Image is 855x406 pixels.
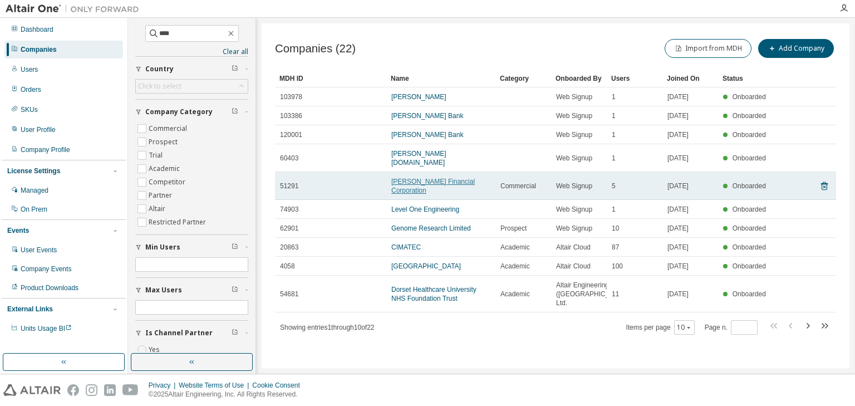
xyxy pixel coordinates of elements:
label: Partner [149,189,174,202]
div: MDH ID [279,70,382,87]
span: 11 [612,290,619,299]
img: facebook.svg [67,384,79,396]
span: 103386 [280,111,302,120]
span: [DATE] [667,182,689,190]
span: Page n. [705,320,758,335]
div: Dashboard [21,25,53,34]
div: Events [7,226,29,235]
span: [DATE] [667,205,689,214]
label: Competitor [149,175,188,189]
img: altair_logo.svg [3,384,61,396]
span: [DATE] [667,243,689,252]
span: Academic [500,290,530,299]
span: Altair Cloud [556,262,591,271]
span: Onboarded [733,154,766,162]
span: 1 [612,130,616,139]
span: Onboarded [733,112,766,120]
a: [PERSON_NAME] Bank [391,112,463,120]
span: 1 [612,205,616,214]
label: Yes [149,343,162,356]
span: [DATE] [667,262,689,271]
div: Category [500,70,547,87]
a: [PERSON_NAME] [391,93,446,101]
div: Company Profile [21,145,70,154]
div: Company Events [21,265,71,273]
a: Genome Research Limited [391,224,471,232]
div: Onboarded By [556,70,602,87]
div: External Links [7,305,53,314]
label: Academic [149,162,182,175]
a: Clear all [135,47,248,56]
button: Add Company [758,39,834,58]
span: Company Category [145,107,213,116]
span: Academic [500,262,530,271]
span: Country [145,65,174,74]
span: Clear filter [232,329,238,337]
div: Product Downloads [21,283,78,292]
a: Level One Engineering [391,206,459,213]
span: 60403 [280,154,298,163]
button: Max Users [135,278,248,302]
img: instagram.svg [86,384,97,396]
span: Clear filter [232,243,238,252]
div: Orders [21,85,41,94]
span: Units Usage BI [21,325,72,332]
div: Users [21,65,38,74]
a: [GEOGRAPHIC_DATA] [391,262,461,270]
span: Companies (22) [275,42,356,55]
span: Onboarded [733,93,766,101]
div: Managed [21,186,48,195]
span: Web Signup [556,224,592,233]
div: Users [611,70,658,87]
div: On Prem [21,205,47,214]
span: Onboarded [733,224,766,232]
a: Dorset Healthcare University NHS Foundation Trust [391,286,476,302]
span: Altair Engineering ([GEOGRAPHIC_DATA]), Ltd. [556,281,632,307]
span: Web Signup [556,130,592,139]
span: Onboarded [733,206,766,213]
span: Onboarded [733,262,766,270]
button: Is Channel Partner [135,321,248,345]
div: Click to select [138,82,181,91]
label: Commercial [149,122,189,135]
span: Web Signup [556,92,592,101]
div: User Events [21,246,57,255]
img: linkedin.svg [104,384,116,396]
span: Items per page [626,320,695,335]
span: 87 [612,243,619,252]
a: CIMATEC [391,243,421,251]
span: 74903 [280,205,298,214]
button: 10 [677,323,692,332]
label: Altair [149,202,168,216]
span: 1 [612,111,616,120]
div: Privacy [149,381,179,390]
span: 4058 [280,262,295,271]
div: Companies [21,45,57,54]
div: Website Terms of Use [179,381,252,390]
span: Showing entries 1 through 10 of 22 [280,324,375,331]
div: Name [391,70,491,87]
span: Prospect [500,224,527,233]
span: [DATE] [667,130,689,139]
span: 1 [612,154,616,163]
span: 120001 [280,130,302,139]
span: 62901 [280,224,298,233]
span: [DATE] [667,92,689,101]
div: Click to select [136,80,248,93]
span: Clear filter [232,286,238,295]
a: [PERSON_NAME][DOMAIN_NAME] [391,150,446,167]
span: 20863 [280,243,298,252]
span: Is Channel Partner [145,329,213,337]
img: Altair One [6,3,145,14]
label: Restricted Partner [149,216,208,229]
span: 51291 [280,182,298,190]
span: Web Signup [556,182,592,190]
span: 10 [612,224,619,233]
span: Onboarded [733,243,766,251]
a: [PERSON_NAME] Bank [391,131,463,139]
div: Cookie Consent [252,381,306,390]
a: [PERSON_NAME] Financial Corporation [391,178,475,194]
span: [DATE] [667,154,689,163]
img: youtube.svg [122,384,139,396]
span: Onboarded [733,131,766,139]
